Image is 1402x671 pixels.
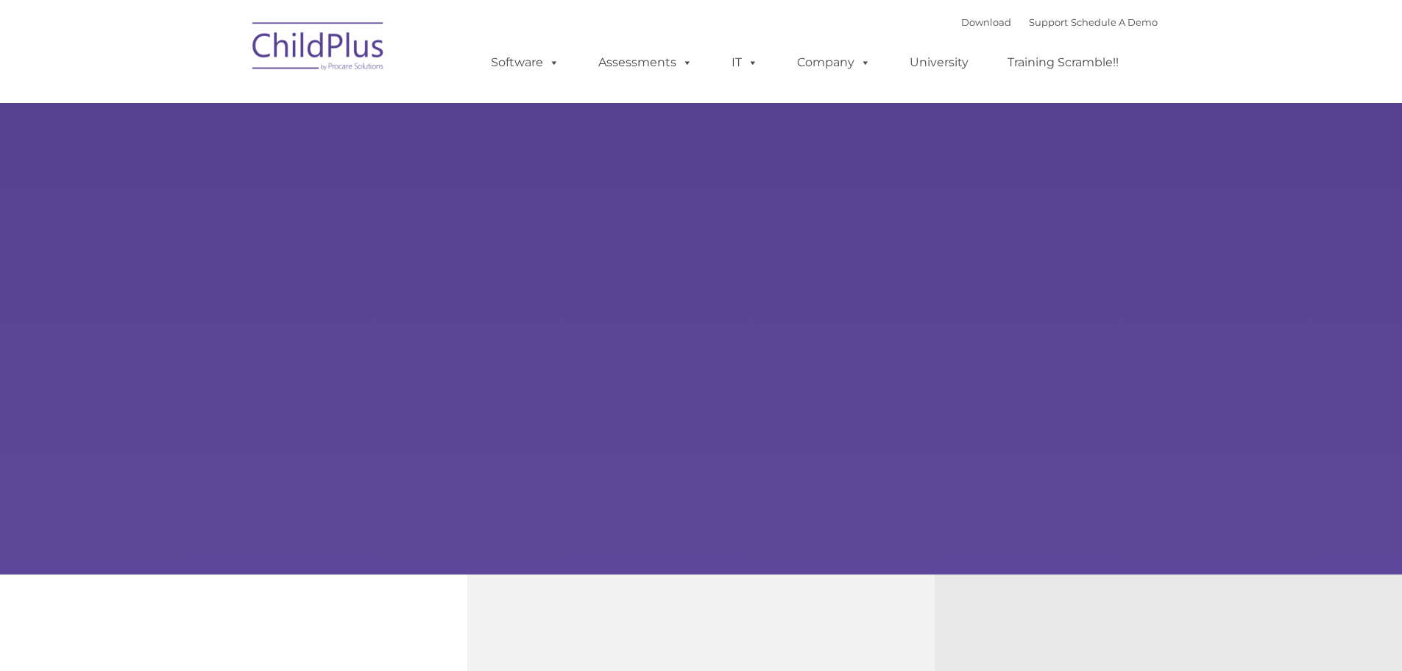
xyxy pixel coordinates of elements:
[782,48,885,77] a: Company
[245,12,392,85] img: ChildPlus by Procare Solutions
[961,16,1158,28] font: |
[895,48,983,77] a: University
[476,48,574,77] a: Software
[1029,16,1068,28] a: Support
[1071,16,1158,28] a: Schedule A Demo
[993,48,1133,77] a: Training Scramble!!
[961,16,1011,28] a: Download
[717,48,773,77] a: IT
[584,48,707,77] a: Assessments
